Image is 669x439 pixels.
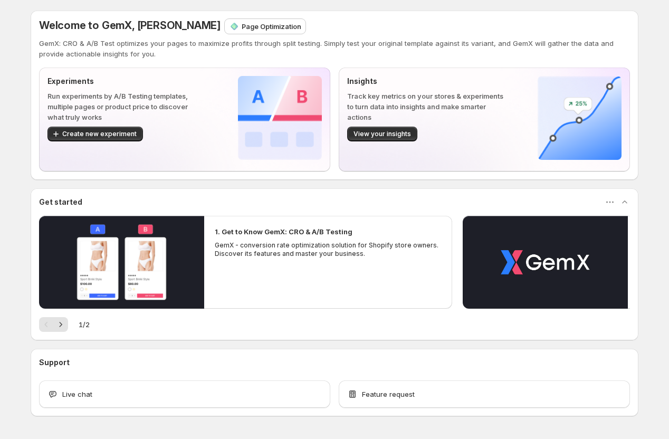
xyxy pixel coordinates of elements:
p: Page Optimization [242,21,301,32]
h3: Support [39,357,70,368]
span: View your insights [353,130,411,138]
img: Page Optimization [229,21,240,32]
p: Track key metrics on your stores & experiments to turn data into insights and make smarter actions [347,91,504,122]
h2: 1. Get to Know GemX: CRO & A/B Testing [215,226,352,237]
button: Next [53,317,68,332]
span: Welcome to GemX, [PERSON_NAME] [39,19,221,32]
nav: Pagination [39,317,68,332]
p: Experiments [47,76,204,87]
span: Create new experiment [62,130,137,138]
button: Play video [39,216,204,309]
span: Live chat [62,389,92,399]
img: Experiments [238,76,322,160]
span: 1 / 2 [79,319,90,330]
p: Run experiments by A/B Testing templates, multiple pages or product price to discover what truly ... [47,91,204,122]
p: Insights [347,76,504,87]
p: GemX: CRO & A/B Test optimizes your pages to maximize profits through split testing. Simply test ... [39,38,630,59]
span: Feature request [362,389,415,399]
h3: Get started [39,197,82,207]
button: View your insights [347,127,417,141]
img: Insights [538,76,622,160]
p: GemX - conversion rate optimization solution for Shopify store owners. Discover its features and ... [215,241,442,258]
button: Create new experiment [47,127,143,141]
button: Play video [463,216,628,309]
